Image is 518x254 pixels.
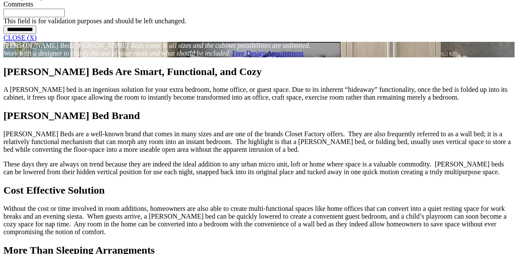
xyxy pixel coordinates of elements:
[3,86,515,101] p: A [PERSON_NAME] bed is an ingenious solution for your extra bedroom, home office, or guest space....
[232,50,303,57] a: Free Design Appointment
[3,34,37,41] a: CLOSE (X)
[3,66,262,77] strong: [PERSON_NAME] Beds Are Smart, Functional, and Cozy
[3,0,33,8] label: Comments
[3,160,515,176] p: These days they are always on trend because they are indeed the ideal addition to any urban micro...
[3,17,515,25] div: This field is for validation purposes and should be left unchanged.
[3,185,515,196] h2: Cost Effective Solution
[3,205,515,236] p: Without the cost or time involved in room additions, homeowners are also able to create multi-fun...
[3,42,74,49] span: [PERSON_NAME] Beds
[3,110,515,122] h2: [PERSON_NAME] Bed Brand
[3,42,310,57] em: [PERSON_NAME] Beds come in all sizes and the cabinet possibilities are unlimited. Work with a des...
[3,130,515,154] p: [PERSON_NAME] Beds are a well-known brand that comes in many sizes and are one of the brands Clos...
